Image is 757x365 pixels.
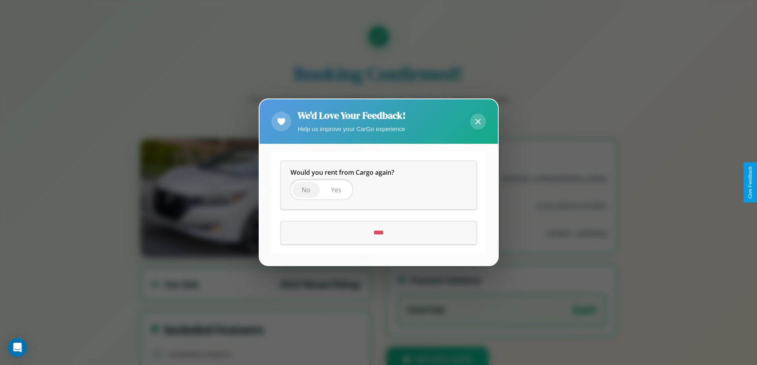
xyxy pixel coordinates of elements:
[302,186,310,195] span: No
[747,166,753,199] div: Give Feedback
[290,168,394,177] span: Would you rent from Cargo again?
[298,109,406,122] h2: We'd Love Your Feedback!
[331,186,341,195] span: Yes
[298,124,406,134] p: Help us improve your CarGo experience
[8,338,27,357] div: Open Intercom Messenger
